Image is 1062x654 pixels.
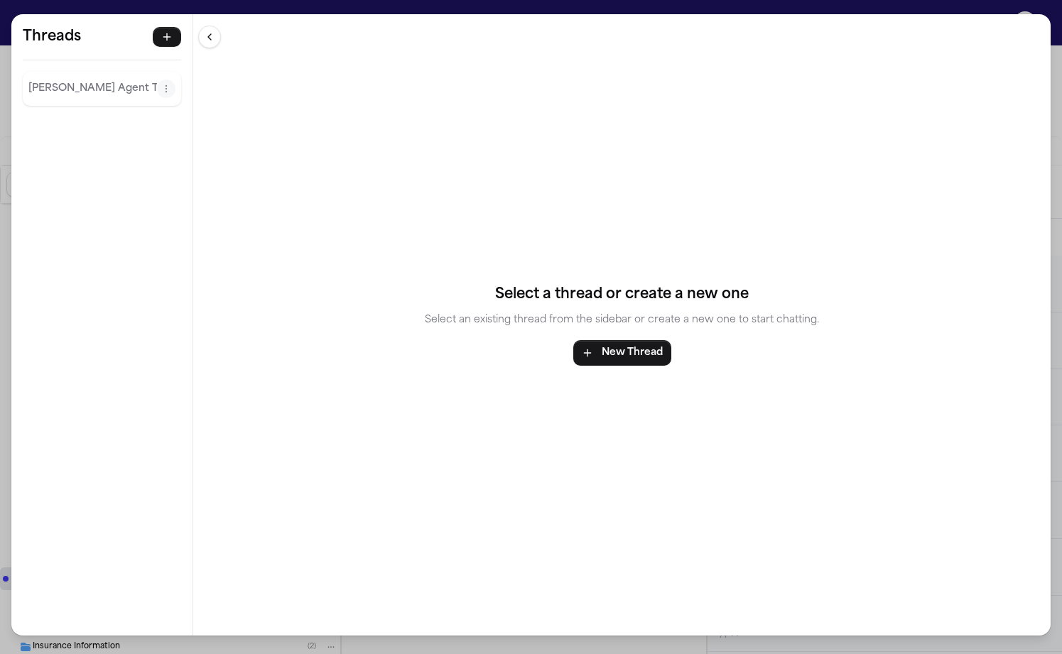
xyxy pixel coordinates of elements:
button: Thread actions [157,80,175,98]
h5: Threads [23,26,81,48]
p: [PERSON_NAME] Agent Thread [28,80,157,97]
button: Select thread: Finch Agent Thread [28,77,157,100]
p: Select an existing thread from the sidebar or create a new one to start chatting. [425,312,819,329]
button: New Thread [573,340,671,366]
h4: Select a thread or create a new one [425,283,819,306]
